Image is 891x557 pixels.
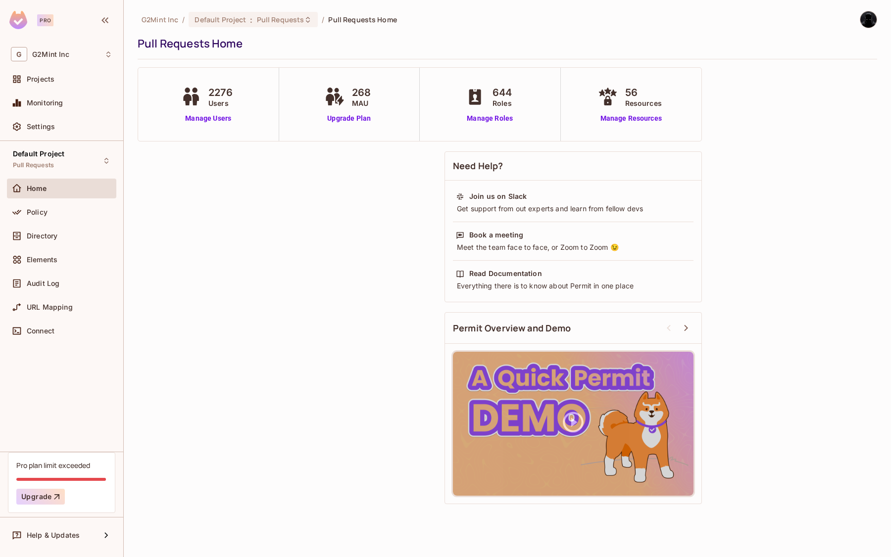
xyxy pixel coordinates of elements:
[322,15,324,24] li: /
[16,461,90,470] div: Pro plan limit exceeded
[182,15,185,24] li: /
[27,531,80,539] span: Help & Updates
[493,85,512,100] span: 644
[469,230,523,240] div: Book a meeting
[463,113,517,124] a: Manage Roles
[453,160,503,172] span: Need Help?
[32,50,69,58] span: Workspace: G2Mint Inc
[453,322,571,334] span: Permit Overview and Demo
[322,113,376,124] a: Upgrade Plan
[27,279,59,287] span: Audit Log
[456,281,691,291] div: Everything there is to know about Permit in one place
[37,14,53,26] div: Pro
[456,204,691,214] div: Get support from out experts and learn from fellow devs
[179,113,238,124] a: Manage Users
[27,327,54,335] span: Connect
[328,15,396,24] span: Pull Requests Home
[208,98,233,108] span: Users
[469,191,527,201] div: Join us on Slack
[249,16,253,24] span: :
[257,15,304,24] span: Pull Requests
[138,36,872,51] div: Pull Requests Home
[27,303,73,311] span: URL Mapping
[195,15,246,24] span: Default Project
[469,269,542,278] div: Read Documentation
[595,113,667,124] a: Manage Resources
[9,11,27,29] img: SReyMgAAAABJRU5ErkJggg==
[625,85,662,100] span: 56
[13,161,54,169] span: Pull Requests
[352,85,371,100] span: 268
[16,489,65,505] button: Upgrade
[27,75,54,83] span: Projects
[27,256,57,264] span: Elements
[27,232,57,240] span: Directory
[142,15,178,24] span: the active workspace
[11,47,27,61] span: G
[625,98,662,108] span: Resources
[352,98,371,108] span: MAU
[27,99,63,107] span: Monitoring
[456,242,691,252] div: Meet the team face to face, or Zoom to Zoom 😉
[27,208,48,216] span: Policy
[493,98,512,108] span: Roles
[860,11,877,28] img: Blerion Muco
[208,85,233,100] span: 2276
[27,123,55,131] span: Settings
[27,185,47,192] span: Home
[13,150,64,158] span: Default Project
